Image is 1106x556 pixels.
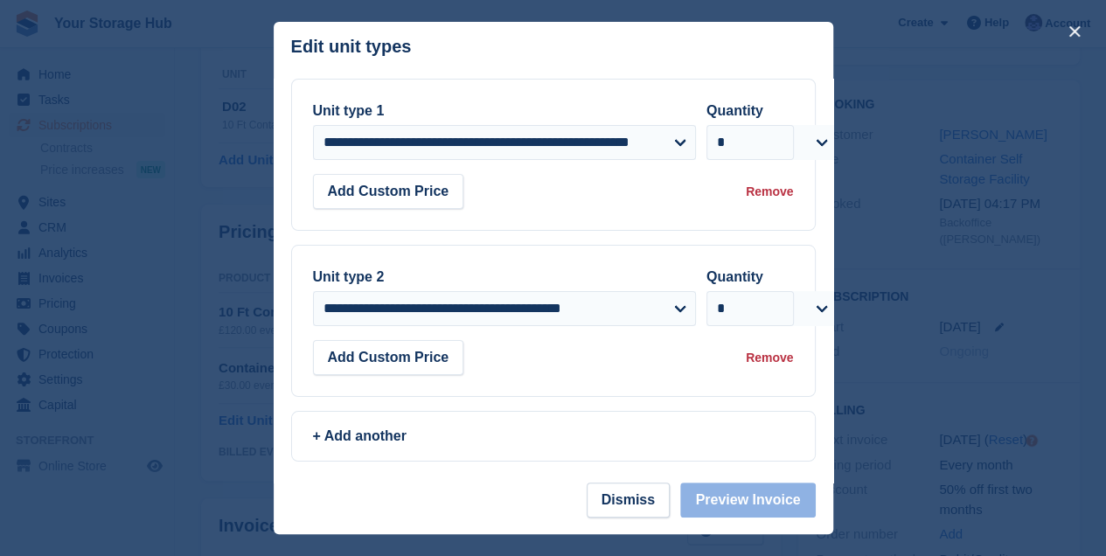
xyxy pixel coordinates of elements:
[680,483,815,518] button: Preview Invoice
[746,183,793,201] div: Remove
[1061,17,1089,45] button: close
[313,174,464,209] button: Add Custom Price
[706,103,763,118] label: Quantity
[313,103,385,118] label: Unit type 1
[291,37,412,57] p: Edit unit types
[313,426,794,447] div: + Add another
[313,269,385,284] label: Unit type 2
[587,483,670,518] button: Dismiss
[706,269,763,284] label: Quantity
[313,340,464,375] button: Add Custom Price
[291,411,816,462] a: + Add another
[746,349,793,367] div: Remove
